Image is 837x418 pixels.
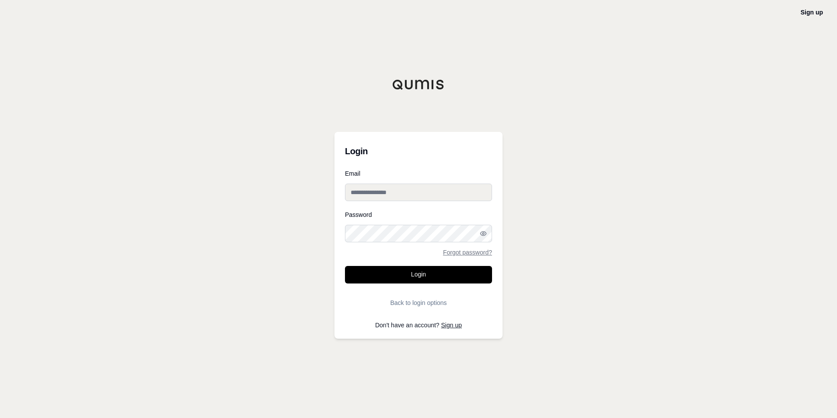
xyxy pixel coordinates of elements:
[345,266,492,283] button: Login
[345,294,492,312] button: Back to login options
[345,142,492,160] h3: Login
[345,212,492,218] label: Password
[443,249,492,255] a: Forgot password?
[345,170,492,177] label: Email
[392,79,445,90] img: Qumis
[441,322,462,329] a: Sign up
[801,9,823,16] a: Sign up
[345,322,492,328] p: Don't have an account?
